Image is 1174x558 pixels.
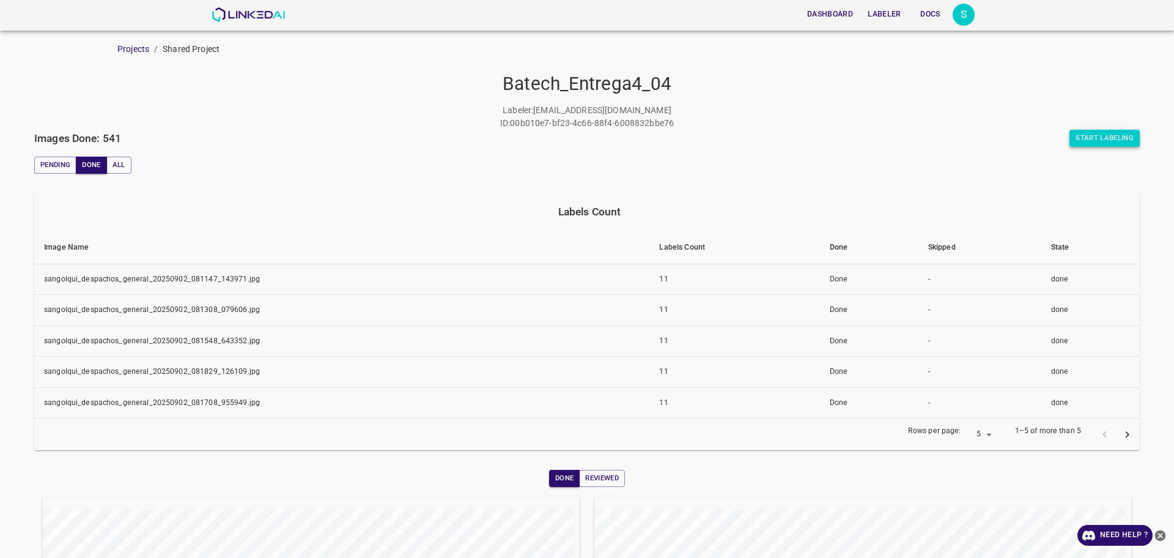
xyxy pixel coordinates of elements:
button: Labeler [863,4,906,24]
td: Done [820,264,918,295]
td: - [918,387,1041,418]
a: Need Help ? [1077,525,1153,546]
p: Shared Project [163,43,220,56]
button: Done [549,470,580,487]
button: close-help [1153,525,1168,546]
p: 1–5 of more than 5 [1015,426,1081,437]
td: sangolqui_despachos_general_20250902_081548_643352.jpg [34,325,649,357]
a: Projects [117,44,149,54]
button: Pending [34,157,76,174]
button: Done [76,157,106,174]
td: Done [820,295,918,326]
td: sangolqui_despachos_general_20250902_081829_126109.jpg [34,357,649,388]
h6: Images Done: 541 [34,130,121,147]
td: - [918,295,1041,326]
img: LinkedAI [212,7,286,22]
td: done [1041,325,1140,357]
li: / [154,43,158,56]
button: next page [1116,423,1139,446]
td: 11 [649,264,820,295]
p: Labeler : [503,104,533,117]
p: 00b010e7-bf23-4c66-88f4-6008832bbe76 [510,117,674,130]
a: Labeler [860,2,908,27]
button: Open settings [953,4,975,26]
td: sangolqui_despachos_general_20250902_081147_143971.jpg [34,264,649,295]
nav: breadcrumb [117,43,1174,56]
td: 11 [649,387,820,418]
td: done [1041,387,1140,418]
button: Start Labeling [1069,130,1140,147]
td: - [918,357,1041,388]
td: done [1041,295,1140,326]
td: done [1041,264,1140,295]
td: sangolqui_despachos_general_20250902_081308_079606.jpg [34,295,649,326]
td: 11 [649,325,820,357]
div: S [953,4,975,26]
td: Done [820,387,918,418]
th: Skipped [918,231,1041,264]
h4: Batech_Entrega4_04 [34,73,1140,95]
button: All [106,157,131,174]
td: sangolqui_despachos_general_20250902_081708_955949.jpg [34,387,649,418]
div: 5 [966,426,995,443]
div: Labels Count [44,203,1135,220]
td: Done [820,357,918,388]
p: [EMAIL_ADDRESS][DOMAIN_NAME] [533,104,671,117]
button: Reviewed [579,470,625,487]
th: Done [820,231,918,264]
button: Dashboard [802,4,858,24]
button: Docs [911,4,950,24]
th: Image Name [34,231,649,264]
p: ID : [500,117,510,130]
a: Dashboard [800,2,860,27]
td: Done [820,325,918,357]
td: 11 [649,295,820,326]
td: done [1041,357,1140,388]
a: Docs [909,2,953,27]
td: - [918,264,1041,295]
td: - [918,325,1041,357]
th: State [1041,231,1140,264]
p: Rows per page: [908,426,961,437]
th: Labels Count [649,231,820,264]
td: 11 [649,357,820,388]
